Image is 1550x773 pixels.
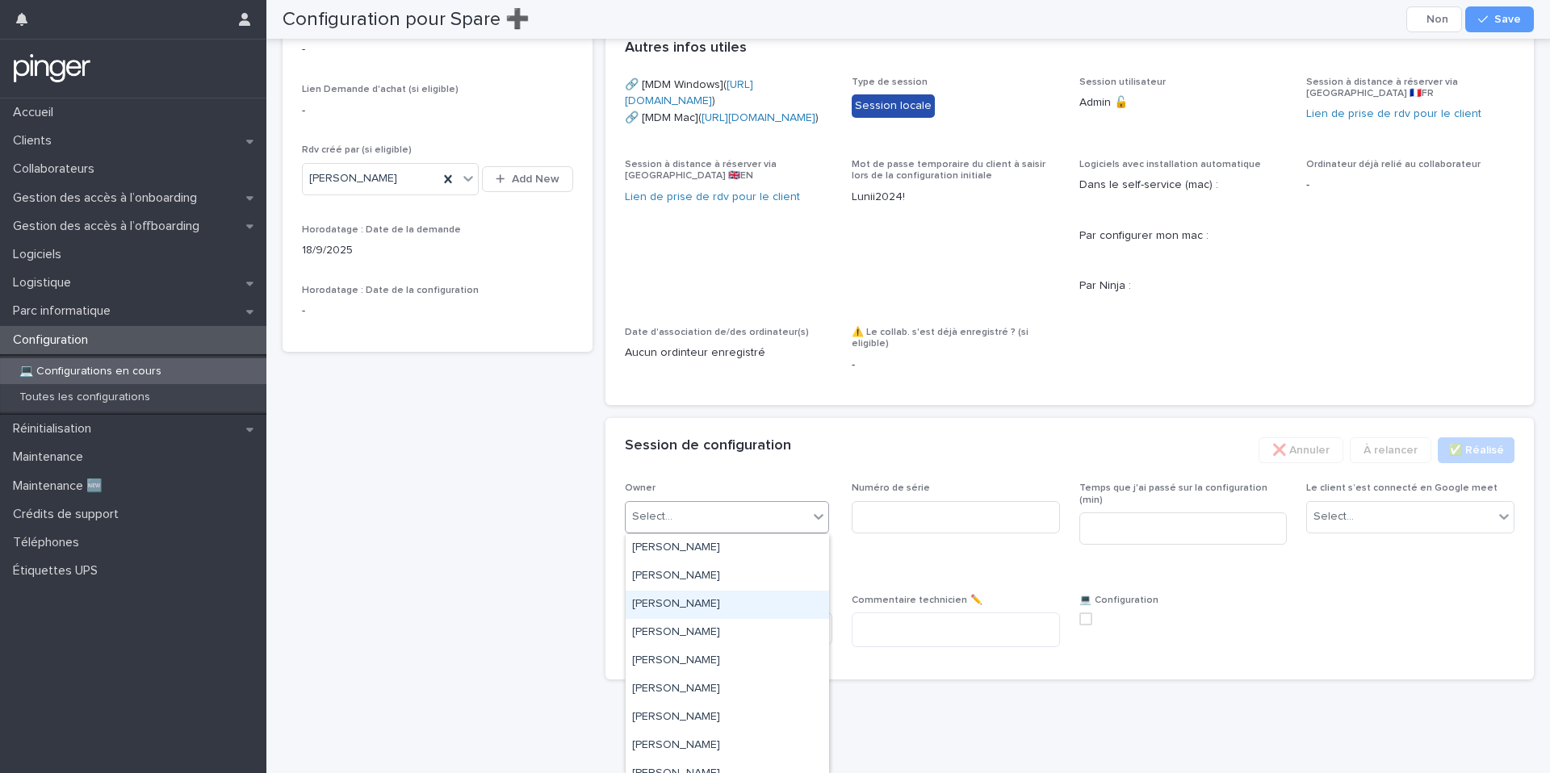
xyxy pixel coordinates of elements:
p: Gestion des accès à l’offboarding [6,219,212,234]
button: À relancer [1350,437,1431,463]
h2: Configuration pour Spare ➕ [283,8,530,31]
a: Lien de prise de rdv pour le client [1306,108,1481,119]
p: Crédits de support [6,507,132,522]
span: 💻 Configuration [1079,595,1158,605]
span: Session à distance à réserver via [GEOGRAPHIC_DATA] 🇬🇧EN [625,160,777,181]
img: mTgBEunGTSyRkCgitkcU [13,52,91,85]
div: Abel Terrier [626,534,829,562]
span: Owner [625,483,656,493]
p: Toutes les configurations [6,391,163,404]
span: Horodatage : Date de la configuration [302,286,479,295]
div: Benjamin Moreau [626,732,829,760]
p: - [302,102,573,119]
span: Commentaire technicien ✏️ [852,595,982,605]
p: Admin 🔓 [1079,94,1288,111]
div: Select... [632,508,672,525]
p: Dans le self-service (mac) : Par configurer mon mac : Par Ninja : [1079,177,1288,295]
span: Horodatage : Date de la demande [302,225,461,235]
p: Accueil [6,105,66,120]
h2: Session de configuration [625,437,791,455]
span: Temps que j'ai passé sur la configuration (min) [1079,483,1267,504]
span: Logiciels avec installation automatique [1079,160,1261,169]
span: À relancer [1364,442,1418,458]
span: Save [1494,14,1521,25]
button: ❌ Annuler [1259,437,1343,463]
span: Session utilisateur [1079,77,1166,87]
div: Adrien Santos [626,591,829,619]
div: Alexandra Ceddia [626,619,829,647]
p: Clients [6,133,65,148]
p: 💻 Configurations en cours [6,365,174,378]
p: Logistique [6,275,84,290]
p: Lunii2024! [852,189,1060,206]
span: Numéro de série [852,483,930,493]
p: Configuration [6,332,101,348]
button: Add New [482,166,572,192]
span: Type de session [852,77,928,87]
span: Lien Demande d'achat (si eligible) [302,85,459,94]
p: Réinitialisation [6,421,104,437]
div: Select... [1313,508,1354,525]
a: Lien de prise de rdv pour le client [625,191,800,203]
span: ⚠️ Le collab. s'est déjà enregistré ? (si eligible) [852,328,1028,349]
span: Le client s’est connecté en Google meet [1306,483,1498,493]
p: Gestion des accès à l’onboarding [6,190,210,206]
a: [URL][DOMAIN_NAME] [702,112,815,123]
p: Téléphones [6,535,92,550]
p: Logiciels [6,247,74,262]
p: Collaborateurs [6,161,107,177]
span: Date d'association de/des ordinateur(s) [625,328,809,337]
span: Mot de passe temporaire du client à saisir lors de la configuration initiale [852,160,1045,181]
span: Ordinateur déjà relié au collaborateur [1306,160,1481,169]
button: Save [1465,6,1534,32]
p: Maintenance [6,449,96,465]
span: [PERSON_NAME] [309,170,397,187]
span: Add New [512,173,559,185]
span: ❌ Annuler [1272,442,1330,458]
span: Rdv créé par (si eligible) [302,145,412,155]
p: - [302,41,573,58]
span: Session à distance à réserver via [GEOGRAPHIC_DATA] 🇫🇷FR [1306,77,1458,98]
p: - [1306,177,1514,194]
div: Arnaud Menay [626,647,829,675]
h2: Autres infos utiles [625,40,747,57]
p: - [852,357,1060,374]
button: ✅​ Réalisé [1438,437,1514,463]
div: Arthur Seguret [626,675,829,704]
p: - [302,303,573,320]
span: ✅​ Réalisé [1448,442,1504,458]
p: Aucun ordinteur enregistré [625,345,833,361]
p: 18/9/2025 [302,242,573,259]
div: Session locale [852,94,935,118]
p: Parc informatique [6,303,124,319]
div: Aurélien Negret [626,704,829,732]
div: Adrien Omarjee [626,562,829,591]
p: 🔗 [MDM Windows]( ) 🔗 [MDM Mac]( ) [625,77,833,127]
p: Maintenance 🆕 [6,478,115,494]
p: Étiquettes UPS [6,563,111,579]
